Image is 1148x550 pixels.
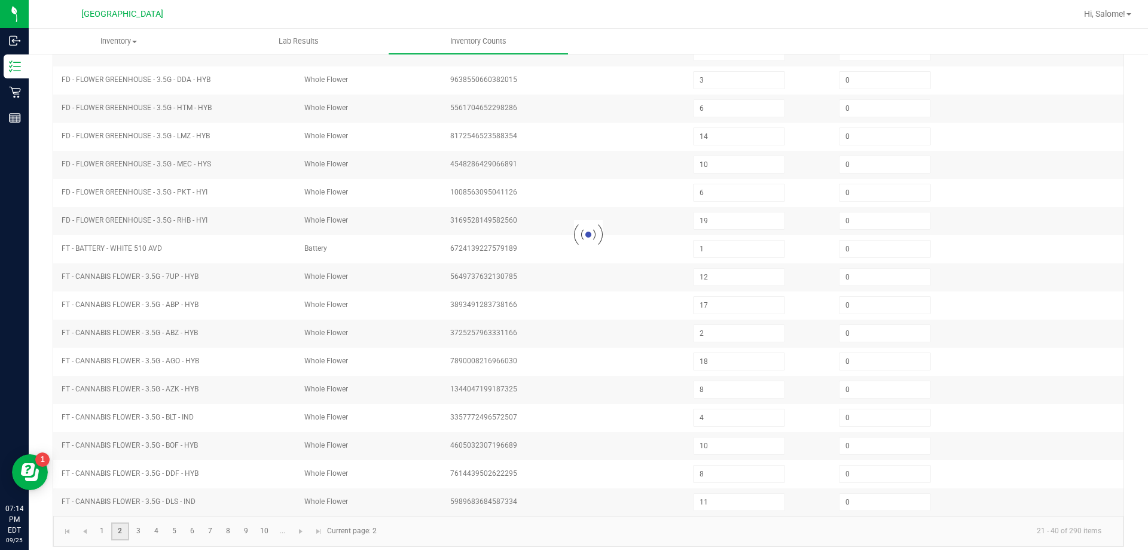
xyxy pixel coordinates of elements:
[148,522,165,540] a: Page 4
[9,86,21,98] inline-svg: Retail
[274,522,291,540] a: Page 11
[166,522,183,540] a: Page 5
[81,9,163,19] span: [GEOGRAPHIC_DATA]
[209,29,389,54] a: Lab Results
[35,452,50,467] iframe: Resource center unread badge
[80,527,90,536] span: Go to the previous page
[237,522,255,540] a: Page 9
[296,527,306,536] span: Go to the next page
[184,522,201,540] a: Page 6
[29,36,208,47] span: Inventory
[292,522,310,540] a: Go to the next page
[9,60,21,72] inline-svg: Inventory
[314,527,323,536] span: Go to the last page
[59,522,76,540] a: Go to the first page
[310,522,327,540] a: Go to the last page
[63,527,72,536] span: Go to the first page
[12,454,48,490] iframe: Resource center
[5,536,23,545] p: 09/25
[256,522,273,540] a: Page 10
[201,522,219,540] a: Page 7
[262,36,335,47] span: Lab Results
[130,522,147,540] a: Page 3
[53,516,1123,546] kendo-pager: Current page: 2
[5,503,23,536] p: 07:14 PM EDT
[93,522,111,540] a: Page 1
[219,522,237,540] a: Page 8
[434,36,523,47] span: Inventory Counts
[76,522,93,540] a: Go to the previous page
[9,35,21,47] inline-svg: Inbound
[384,521,1111,541] kendo-pager-info: 21 - 40 of 290 items
[29,29,209,54] a: Inventory
[389,29,569,54] a: Inventory Counts
[9,112,21,124] inline-svg: Reports
[1084,9,1125,19] span: Hi, Salome!
[111,522,129,540] a: Page 2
